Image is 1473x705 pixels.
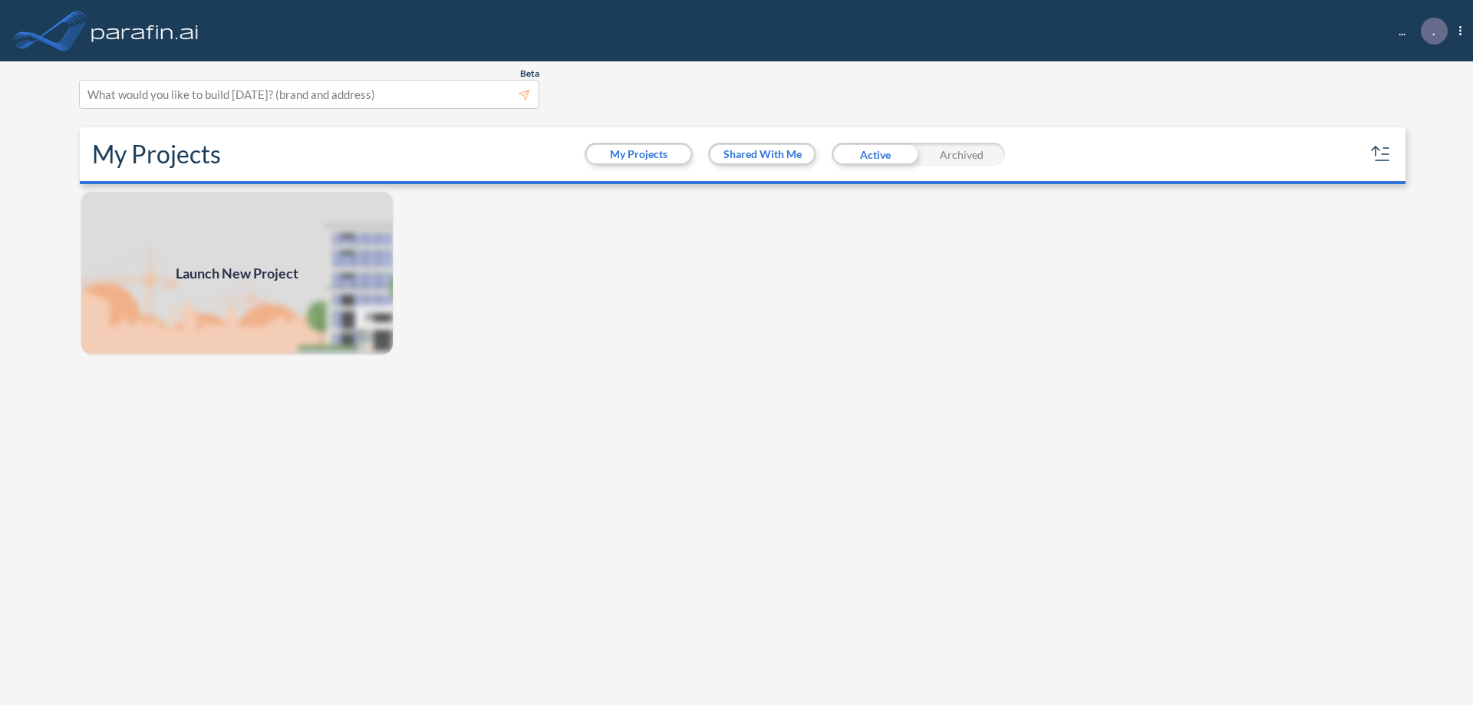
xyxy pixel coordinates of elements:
[88,15,202,46] img: logo
[176,263,298,284] span: Launch New Project
[92,140,221,169] h2: My Projects
[520,68,539,80] span: Beta
[1432,24,1435,38] p: .
[1369,142,1393,166] button: sort
[918,143,1005,166] div: Archived
[587,145,690,163] button: My Projects
[80,190,394,356] img: add
[832,143,918,166] div: Active
[80,190,394,356] a: Launch New Project
[710,145,814,163] button: Shared With Me
[1376,18,1461,44] div: ...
